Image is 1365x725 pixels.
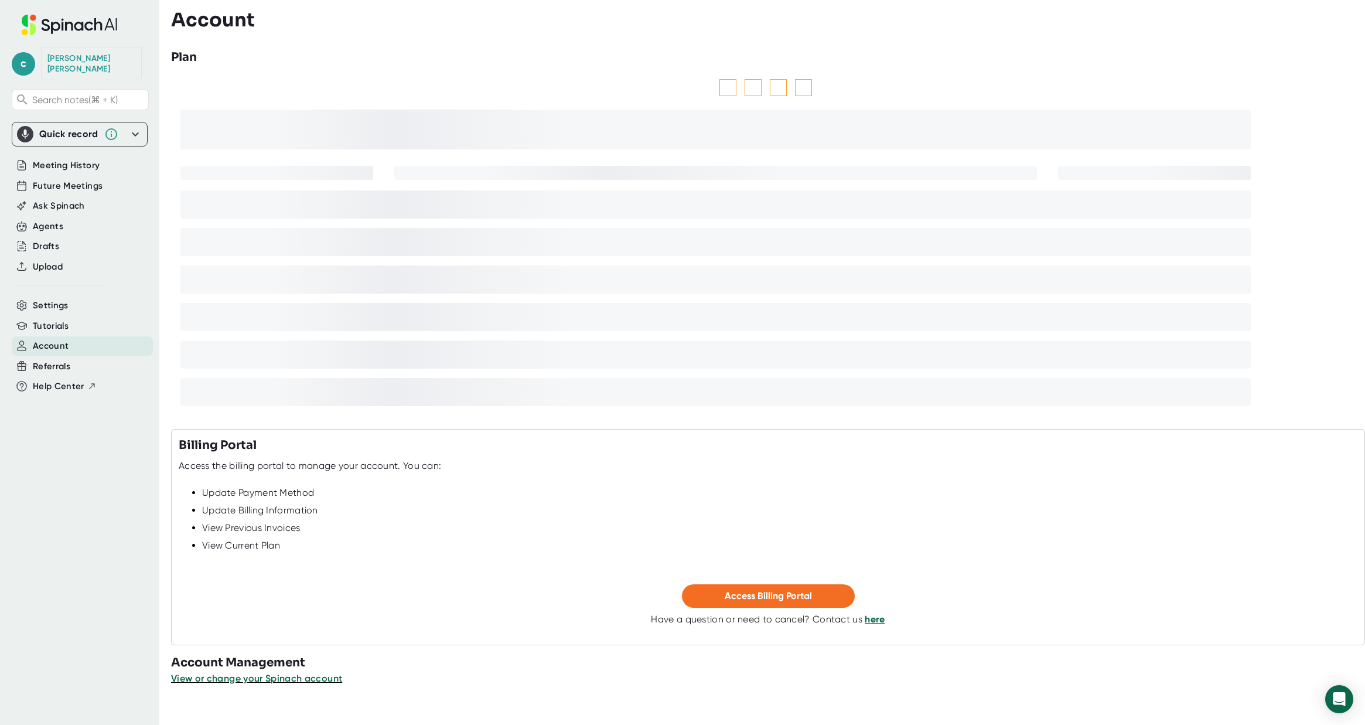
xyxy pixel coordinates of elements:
div: View Previous Invoices [202,522,1357,534]
div: View Current Plan [202,540,1357,552]
div: Quick record [39,128,98,140]
button: Referrals [33,360,70,373]
button: Ask Spinach [33,199,85,213]
button: Meeting History [33,159,100,172]
button: Future Meetings [33,179,103,193]
span: Search notes (⌘ + K) [32,94,118,105]
button: View or change your Spinach account [171,672,342,686]
span: Access Billing Portal [725,590,812,601]
button: Agents [33,220,63,233]
button: Upload [33,260,63,274]
button: Account [33,339,69,353]
div: Update Billing Information [202,505,1357,516]
h3: Billing Portal [179,437,257,454]
div: Update Payment Method [202,487,1357,499]
button: Tutorials [33,319,69,333]
button: Access Billing Portal [682,584,855,608]
span: View or change your Spinach account [171,673,342,684]
div: Quick record [17,122,142,146]
h3: Plan [171,49,197,66]
h3: Account Management [171,654,1365,672]
h3: Account [171,9,255,31]
div: Open Intercom Messenger [1325,685,1353,713]
button: Settings [33,299,69,312]
div: Access the billing portal to manage your account. You can: [179,460,441,472]
span: c [12,52,35,76]
a: here [865,614,885,625]
span: Help Center [33,380,84,393]
div: Carl Petersen [47,53,135,74]
button: Help Center [33,380,97,393]
div: Have a question or need to cancel? Contact us [651,614,885,625]
button: Drafts [33,240,59,253]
